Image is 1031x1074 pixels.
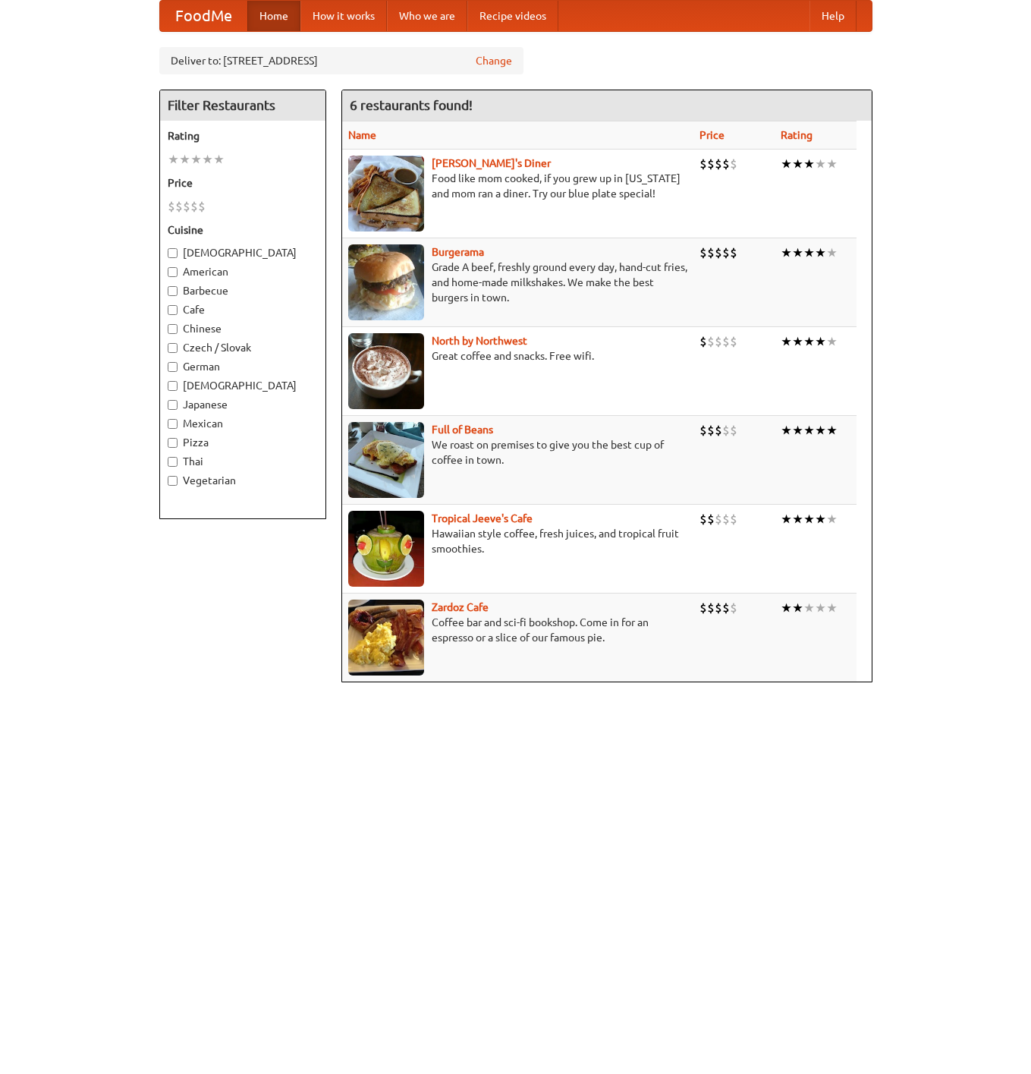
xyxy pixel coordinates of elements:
[168,286,178,296] input: Barbecue
[168,267,178,277] input: American
[707,511,715,528] li: $
[168,340,318,355] label: Czech / Slovak
[722,244,730,261] li: $
[348,129,376,141] a: Name
[699,422,707,439] li: $
[168,359,318,374] label: German
[213,151,225,168] li: ★
[707,422,715,439] li: $
[168,416,318,431] label: Mexican
[159,47,523,74] div: Deliver to: [STREET_ADDRESS]
[348,600,424,676] img: zardoz.jpg
[815,422,826,439] li: ★
[168,264,318,279] label: American
[781,333,792,350] li: ★
[792,156,803,172] li: ★
[432,157,551,169] b: [PERSON_NAME]'s Diner
[348,511,424,587] img: jeeves.jpg
[722,600,730,616] li: $
[168,381,178,391] input: [DEMOGRAPHIC_DATA]
[707,600,715,616] li: $
[792,422,803,439] li: ★
[826,422,838,439] li: ★
[730,244,737,261] li: $
[715,600,722,616] li: $
[715,333,722,350] li: $
[168,321,318,336] label: Chinese
[432,424,493,436] a: Full of Beans
[826,156,838,172] li: ★
[722,156,730,172] li: $
[168,457,178,467] input: Thai
[168,476,178,486] input: Vegetarian
[432,335,527,347] a: North by Northwest
[826,333,838,350] li: ★
[803,333,815,350] li: ★
[348,348,687,364] p: Great coffee and snacks. Free wifi.
[722,511,730,528] li: $
[815,244,826,261] li: ★
[432,246,484,258] a: Burgerama
[348,422,424,498] img: beans.jpg
[792,244,803,261] li: ★
[781,600,792,616] li: ★
[781,129,813,141] a: Rating
[387,1,467,31] a: Who we are
[792,511,803,528] li: ★
[168,248,178,258] input: [DEMOGRAPHIC_DATA]
[179,151,190,168] li: ★
[730,333,737,350] li: $
[168,435,318,450] label: Pizza
[781,156,792,172] li: ★
[715,511,722,528] li: $
[803,600,815,616] li: ★
[168,378,318,393] label: [DEMOGRAPHIC_DATA]
[803,422,815,439] li: ★
[348,615,687,645] p: Coffee bar and sci-fi bookshop. Come in for an espresso or a slice of our famous pie.
[168,283,318,298] label: Barbecue
[781,244,792,261] li: ★
[168,343,178,353] input: Czech / Slovak
[168,151,179,168] li: ★
[699,511,707,528] li: $
[432,512,533,524] a: Tropical Jeeve's Cafe
[168,419,178,429] input: Mexican
[722,422,730,439] li: $
[168,245,318,260] label: [DEMOGRAPHIC_DATA]
[826,511,838,528] li: ★
[168,128,318,143] h5: Rating
[781,511,792,528] li: ★
[809,1,857,31] a: Help
[730,422,737,439] li: $
[168,198,175,215] li: $
[699,600,707,616] li: $
[168,175,318,191] h5: Price
[803,244,815,261] li: ★
[348,526,687,556] p: Hawaiian style coffee, fresh juices, and tropical fruit smoothies.
[348,260,687,305] p: Grade A beef, freshly ground every day, hand-cut fries, and home-made milkshakes. We make the bes...
[190,198,198,215] li: $
[476,53,512,68] a: Change
[707,333,715,350] li: $
[168,305,178,315] input: Cafe
[300,1,387,31] a: How it works
[730,600,737,616] li: $
[348,333,424,409] img: north.jpg
[432,601,489,613] a: Zardoz Cafe
[722,333,730,350] li: $
[168,222,318,238] h5: Cuisine
[348,156,424,231] img: sallys.jpg
[348,171,687,201] p: Food like mom cooked, if you grew up in [US_STATE] and mom ran a diner. Try our blue plate special!
[707,156,715,172] li: $
[707,244,715,261] li: $
[699,244,707,261] li: $
[815,333,826,350] li: ★
[826,244,838,261] li: ★
[348,244,424,320] img: burgerama.jpg
[467,1,558,31] a: Recipe videos
[168,302,318,317] label: Cafe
